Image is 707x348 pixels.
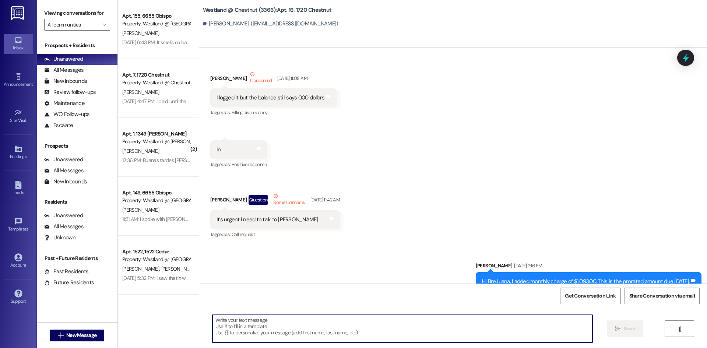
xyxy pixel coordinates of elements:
[210,107,337,118] div: Tagged as:
[122,248,190,256] div: Apt. 1522, 1522 Cedar
[4,179,33,198] a: Leads
[210,70,337,88] div: [PERSON_NAME]
[476,262,701,272] div: [PERSON_NAME]
[560,288,620,304] button: Get Conversation Link
[44,122,73,129] div: Escalate
[512,262,542,270] div: [DATE] 2:16 PM
[232,231,255,238] span: Call request
[203,20,338,28] div: [PERSON_NAME]. ([EMAIL_ADDRESS][DOMAIN_NAME])
[122,98,212,105] div: [DATE] 4:47 PM: I paid until the 11th I believe
[102,22,106,28] i: 
[122,266,161,272] span: [PERSON_NAME]
[629,292,695,300] span: Share Conversation via email
[309,196,340,204] div: [DATE] 11:42 AM
[44,7,110,19] label: Viewing conversations for
[122,89,159,95] span: [PERSON_NAME]
[44,279,94,287] div: Future Residents
[44,156,83,164] div: Unanswered
[50,330,105,341] button: New Message
[677,326,682,332] i: 
[37,254,117,262] div: Past + Future Residents
[28,225,29,231] span: •
[272,192,307,208] div: Some Concerns
[217,94,325,102] div: I logged it but the balance still says 0.00 dollars
[624,325,635,333] span: Send
[232,161,267,168] span: Positive response
[122,197,190,204] div: Property: Westland @ [GEOGRAPHIC_DATA] (3388)
[122,12,190,20] div: Apt. 155, 6655 Obispo
[44,223,84,231] div: All Messages
[122,79,190,87] div: Property: Westland @ Chestnut (3366)
[44,212,83,219] div: Unanswered
[625,288,700,304] button: Share Conversation via email
[44,178,87,186] div: New Inbounds
[4,143,33,162] a: Buildings
[4,287,33,307] a: Support
[4,34,33,54] a: Inbox
[48,19,98,31] input: All communities
[122,20,190,28] div: Property: Westland @ [GEOGRAPHIC_DATA] (3388)
[44,88,96,96] div: Review follow-ups
[44,234,75,242] div: Unknown
[482,278,690,285] div: Hi BreJuana, I added monthly charge of $1,093.00. This is the prorated amount due [DATE].
[122,216,591,222] div: 11:31 AM: I spoke with [PERSON_NAME] was trying to get a call back . I moved car from the section...
[210,229,340,240] div: Tagged as:
[217,146,221,154] div: In
[275,74,307,82] div: [DATE] 11:08 AM
[122,130,190,138] div: Apt. 1, 1349 [PERSON_NAME]
[217,216,318,224] div: It's urgent I need to talk to [PERSON_NAME]
[249,195,268,204] div: Question
[122,207,159,213] span: [PERSON_NAME]
[11,6,26,20] img: ResiDesk Logo
[37,198,117,206] div: Residents
[122,189,190,197] div: Apt. 149, 6655 Obispo
[44,66,84,74] div: All Messages
[122,157,395,164] div: 12:36 PM: Buenas tardes [PERSON_NAME] son las puertas de los pequeños stores q estan en el parque...
[565,292,616,300] span: Get Conversation Link
[44,55,83,63] div: Unanswered
[210,159,267,170] div: Tagged as:
[203,6,331,14] b: Westland @ Chestnut (3366): Apt. 16, 1720 Chestnut
[33,81,34,86] span: •
[232,109,268,116] span: Billing discrepancy
[44,167,84,175] div: All Messages
[122,256,190,263] div: Property: Westland @ [GEOGRAPHIC_DATA] (3297)
[210,192,340,210] div: [PERSON_NAME]
[615,326,620,332] i: 
[4,215,33,235] a: Templates •
[607,320,643,337] button: Send
[37,42,117,49] div: Prospects + Residents
[122,71,190,79] div: Apt. 7, 1720 Chestnut
[161,266,252,272] span: [PERSON_NAME] De Los [PERSON_NAME]
[44,99,85,107] div: Maintenance
[122,39,328,46] div: [DATE] 6:43 PM: It smells so bad I was able to smell it from my bedroom and knew it was the sink
[44,110,89,118] div: WO Follow-ups
[4,106,33,126] a: Site Visit •
[37,142,117,150] div: Prospects
[122,138,190,145] div: Property: Westland @ [PERSON_NAME] (3310)
[66,331,96,339] span: New Message
[44,268,89,275] div: Past Residents
[249,70,273,86] div: Concerned
[4,251,33,271] a: Account
[122,148,159,154] span: [PERSON_NAME]
[44,77,87,85] div: New Inbounds
[58,333,63,338] i: 
[122,275,654,281] div: [DATE] 5:32 PM: I saw that it was written in the pdfs you sent but want to see if there is a way ...
[27,117,28,122] span: •
[122,30,159,36] span: [PERSON_NAME]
